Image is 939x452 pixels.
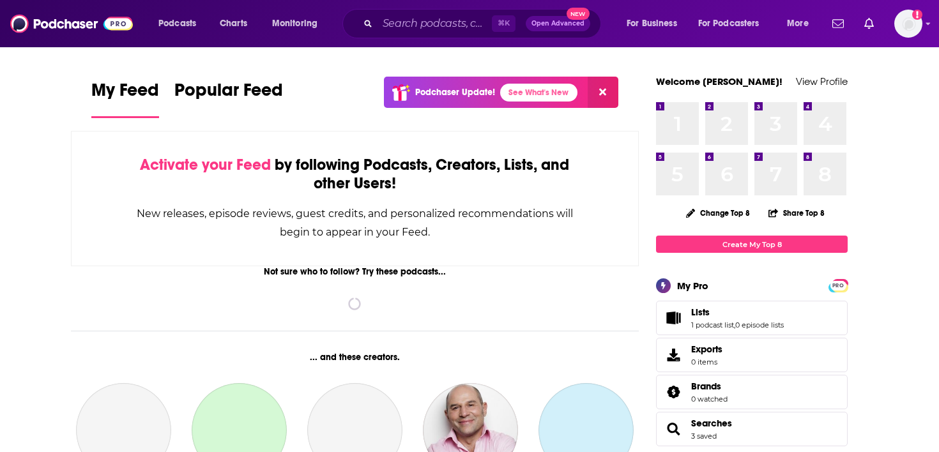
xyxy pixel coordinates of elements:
[656,75,782,87] a: Welcome [PERSON_NAME]!
[735,320,784,329] a: 0 episode lists
[691,380,728,392] a: Brands
[734,320,735,329] span: ,
[656,375,848,409] span: Brands
[492,15,515,32] span: ⌘ K
[787,15,809,33] span: More
[174,79,283,109] span: Popular Feed
[691,418,732,429] a: Searches
[912,10,922,20] svg: Add a profile image
[678,205,758,221] button: Change Top 8
[778,13,825,34] button: open menu
[796,75,848,87] a: View Profile
[71,266,639,277] div: Not sure who to follow? Try these podcasts...
[140,155,271,174] span: Activate your Feed
[859,13,879,34] a: Show notifications dropdown
[415,87,495,98] p: Podchaser Update!
[691,343,722,355] span: Exports
[618,13,693,34] button: open menu
[355,9,613,38] div: Search podcasts, credits, & more...
[211,13,255,34] a: Charts
[830,281,846,290] span: PRO
[691,380,721,392] span: Brands
[698,15,760,33] span: For Podcasters
[263,13,334,34] button: open menu
[135,204,574,241] div: New releases, episode reviews, guest credits, and personalized recommendations will begin to appe...
[894,10,922,38] img: User Profile
[149,13,213,34] button: open menu
[660,309,686,327] a: Lists
[656,301,848,335] span: Lists
[627,15,677,33] span: For Business
[500,84,577,102] a: See What's New
[660,420,686,438] a: Searches
[768,200,825,225] button: Share Top 8
[526,16,590,31] button: Open AdvancedNew
[691,306,784,318] a: Lists
[690,13,778,34] button: open menu
[691,320,734,329] a: 1 podcast list
[827,13,849,34] a: Show notifications dropdown
[174,79,283,118] a: Popular Feed
[220,15,247,33] span: Charts
[567,8,590,20] span: New
[660,383,686,401] a: Brands
[91,79,159,118] a: My Feed
[691,432,717,441] a: 3 saved
[378,13,492,34] input: Search podcasts, credits, & more...
[691,306,710,318] span: Lists
[894,10,922,38] button: Show profile menu
[656,412,848,446] span: Searches
[677,280,708,292] div: My Pro
[656,338,848,372] a: Exports
[691,395,728,403] a: 0 watched
[135,156,574,193] div: by following Podcasts, Creators, Lists, and other Users!
[531,20,584,27] span: Open Advanced
[91,79,159,109] span: My Feed
[71,352,639,363] div: ... and these creators.
[691,358,722,366] span: 0 items
[830,280,846,290] a: PRO
[158,15,196,33] span: Podcasts
[660,346,686,364] span: Exports
[656,236,848,253] a: Create My Top 8
[272,15,317,33] span: Monitoring
[10,11,133,36] img: Podchaser - Follow, Share and Rate Podcasts
[894,10,922,38] span: Logged in as danikarchmer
